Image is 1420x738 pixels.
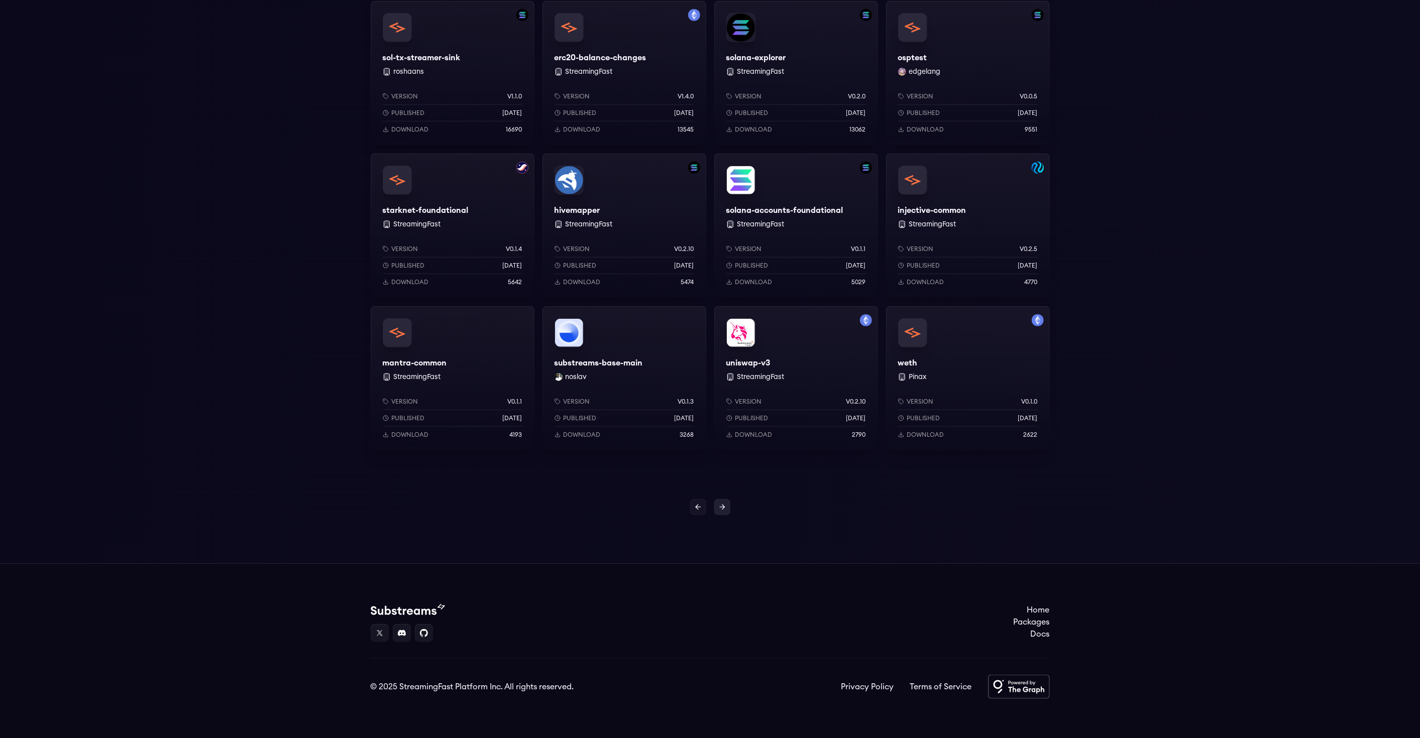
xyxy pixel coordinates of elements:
p: Version [392,245,418,253]
button: edgelang [909,67,941,77]
p: Published [735,414,769,422]
a: Filter by solana networkosptestosptestedgelang edgelangVersionv0.0.5Published[DATE]Download9551 [886,1,1050,146]
p: v0.1.0 [1022,398,1038,406]
img: Powered by The Graph [988,675,1050,699]
a: Filter by solana networkhivemapperhivemapper StreamingFastVersionv0.2.10Published[DATE]Download5474 [542,154,706,298]
p: v0.1.1 [851,245,866,253]
p: v0.2.10 [675,245,694,253]
p: [DATE] [675,262,694,270]
p: Published [392,414,425,422]
p: 5029 [852,278,866,286]
p: Published [735,262,769,270]
div: © 2025 StreamingFast Platform Inc. All rights reserved. [371,681,574,693]
p: 4193 [510,431,522,439]
p: 16690 [506,126,522,134]
p: Published [564,262,597,270]
a: Home [1014,604,1050,616]
p: 4770 [1025,278,1038,286]
img: Substream's logo [371,604,445,616]
p: [DATE] [846,414,866,422]
img: Filter by solana network [860,9,872,21]
button: StreamingFast [394,219,441,229]
p: Download [907,278,944,286]
button: noslav [566,372,587,382]
a: Filter by mainnet networkuniswap-v3uniswap-v3 StreamingFastVersionv0.2.10Published[DATE]Download2790 [714,306,878,451]
img: Filter by injective-mainnet network [1032,162,1044,174]
p: [DATE] [675,414,694,422]
p: Download [735,126,773,134]
p: v1.1.0 [508,92,522,100]
p: Published [907,414,940,422]
p: 13545 [678,126,694,134]
p: Download [564,278,601,286]
p: v0.0.5 [1020,92,1038,100]
img: Filter by starknet network [516,162,528,174]
img: Filter by mainnet network [688,9,700,21]
a: Privacy Policy [841,681,894,693]
img: Filter by solana network [688,162,700,174]
button: StreamingFast [394,372,441,382]
p: Version [735,398,762,406]
img: Filter by mainnet network [1032,314,1044,326]
p: Version [735,245,762,253]
p: Published [392,109,425,117]
p: Published [564,414,597,422]
button: StreamingFast [737,372,785,382]
p: v0.2.0 [848,92,866,100]
img: Filter by solana network [1032,9,1044,21]
img: Filter by mainnet network [860,314,872,326]
p: Download [564,126,601,134]
p: Version [907,92,934,100]
a: Terms of Service [910,681,972,693]
p: Version [907,245,934,253]
a: Filter by solana networksol-tx-streamer-sinksol-tx-streamer-sink roshaansVersionv1.1.0Published[D... [371,1,534,146]
p: Download [735,278,773,286]
p: Download [564,431,601,439]
a: mantra-commonmantra-common StreamingFastVersionv0.1.1Published[DATE]Download4193 [371,306,534,451]
p: Published [735,109,769,117]
p: Published [392,262,425,270]
a: Filter by solana-accounts-mainnet networksolana-accounts-foundationalsolana-accounts-foundational... [714,154,878,298]
button: StreamingFast [566,67,613,77]
a: substreams-base-mainsubstreams-base-mainnoslav noslavVersionv0.1.3Published[DATE]Download3268 [542,306,706,451]
p: v1.4.0 [678,92,694,100]
a: Filter by starknet networkstarknet-foundationalstarknet-foundational StreamingFastVersionv0.1.4Pu... [371,154,534,298]
p: 2622 [1024,431,1038,439]
p: Version [392,398,418,406]
p: 9551 [1025,126,1038,134]
a: Docs [1014,628,1050,640]
p: v0.1.1 [508,398,522,406]
p: Version [907,398,934,406]
p: [DATE] [503,262,522,270]
p: v0.1.4 [506,245,522,253]
p: [DATE] [846,109,866,117]
button: StreamingFast [909,219,956,229]
a: Filter by mainnet networkerc20-balance-changeserc20-balance-changes StreamingFastVersionv1.4.0Pub... [542,1,706,146]
p: 5474 [681,278,694,286]
p: Download [392,278,429,286]
p: Download [907,126,944,134]
a: Filter by injective-mainnet networkinjective-commoninjective-common StreamingFastVersionv0.2.5Pub... [886,154,1050,298]
p: [DATE] [503,414,522,422]
p: Download [392,126,429,134]
p: Download [735,431,773,439]
button: StreamingFast [737,219,785,229]
img: Filter by solana-accounts-mainnet network [860,162,872,174]
a: Filter by mainnet networkwethweth PinaxVersionv0.1.0Published[DATE]Download2622 [886,306,1050,451]
p: [DATE] [1018,109,1038,117]
p: 5642 [508,278,522,286]
p: Version [392,92,418,100]
p: 13062 [850,126,866,134]
p: 2790 [852,431,866,439]
p: Version [564,398,590,406]
p: Version [735,92,762,100]
p: [DATE] [675,109,694,117]
p: [DATE] [503,109,522,117]
p: v0.1.3 [678,398,694,406]
img: Filter by solana network [516,9,528,21]
a: Filter by solana networksolana-explorersolana-explorer StreamingFastVersionv0.2.0Published[DATE]D... [714,1,878,146]
button: StreamingFast [566,219,613,229]
p: Download [392,431,429,439]
p: Download [907,431,944,439]
p: Published [564,109,597,117]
